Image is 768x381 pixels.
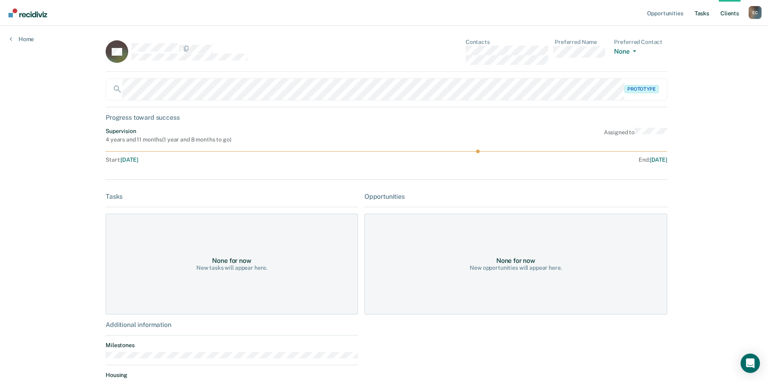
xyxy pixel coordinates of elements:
span: [DATE] [121,156,138,163]
div: 4 years and 11 months ( 1 year and 8 months to go ) [106,136,231,143]
img: Recidiviz [8,8,47,17]
div: Additional information [106,321,358,329]
dt: Preferred Contact [614,39,667,46]
div: New opportunities will appear here. [470,264,562,271]
dt: Preferred Name [555,39,608,46]
div: End : [390,156,667,163]
div: Open Intercom Messenger [741,354,760,373]
div: Start : [106,156,387,163]
button: None [614,48,639,57]
a: Home [10,35,34,43]
dt: Contacts [466,39,548,46]
button: Profile dropdown button [749,6,762,19]
dt: Milestones [106,342,358,349]
div: New tasks will appear here. [196,264,267,271]
div: Assigned to [604,128,667,143]
dt: Housing [106,372,358,379]
div: Progress toward success [106,114,667,121]
div: Tasks [106,193,358,200]
div: None for now [212,257,251,264]
div: None for now [496,257,535,264]
span: [DATE] [650,156,667,163]
div: E C [749,6,762,19]
div: Opportunities [364,193,667,200]
div: Supervision [106,128,231,135]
